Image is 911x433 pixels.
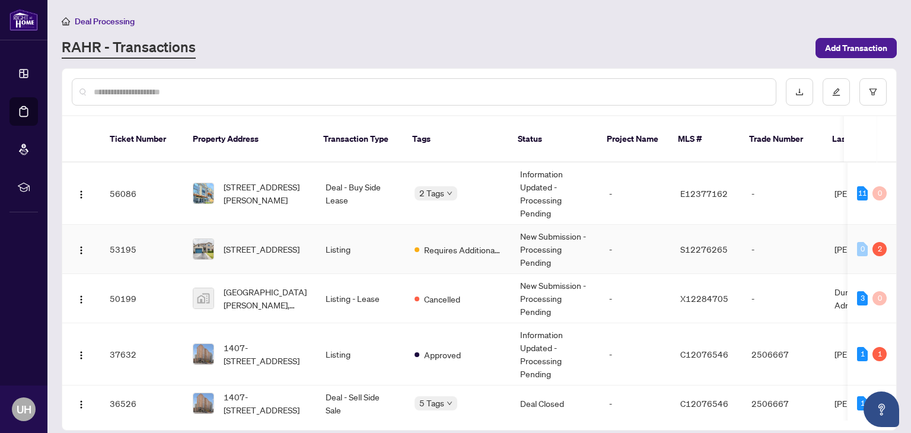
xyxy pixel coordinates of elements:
img: thumbnail-img [193,183,214,203]
th: Project Name [597,116,668,163]
td: Information Updated - Processing Pending [511,323,600,386]
td: 2506667 [742,323,825,386]
span: C12076546 [680,398,728,409]
div: 3 [857,291,868,305]
th: Trade Number [740,116,823,163]
button: Logo [72,184,91,203]
td: Listing [316,323,405,386]
td: - [742,225,825,274]
span: download [795,88,804,96]
span: edit [832,88,840,96]
span: Add Transaction [825,39,887,58]
div: 0 [872,186,887,200]
div: 1 [857,347,868,361]
button: Add Transaction [816,38,897,58]
td: - [600,323,671,386]
button: Logo [72,289,91,308]
img: Logo [77,351,86,360]
div: 11 [857,186,868,200]
span: filter [869,88,877,96]
th: Ticket Number [100,116,183,163]
button: Logo [72,345,91,364]
span: C12076546 [680,349,728,359]
img: Logo [77,295,86,304]
span: 2 Tags [419,186,444,200]
button: Open asap [864,391,899,427]
span: [GEOGRAPHIC_DATA][PERSON_NAME], [GEOGRAPHIC_DATA] [224,285,307,311]
div: 2 [872,242,887,256]
div: 0 [872,291,887,305]
th: Status [508,116,597,163]
th: Tags [403,116,508,163]
div: 1 [872,347,887,361]
span: Cancelled [424,292,460,305]
td: New Submission - Processing Pending [511,274,600,323]
img: thumbnail-img [193,239,214,259]
td: 53195 [100,225,183,274]
span: UH [17,401,31,418]
button: download [786,78,813,106]
img: logo [9,9,38,31]
img: Logo [77,190,86,199]
img: thumbnail-img [193,344,214,364]
span: 1407-[STREET_ADDRESS] [224,390,307,416]
span: down [447,400,453,406]
td: Deal - Buy Side Lease [316,163,405,225]
button: Logo [72,394,91,413]
td: 50199 [100,274,183,323]
td: Information Updated - Processing Pending [511,163,600,225]
td: Listing - Lease [316,274,405,323]
td: - [742,163,825,225]
th: Property Address [183,116,314,163]
img: Logo [77,246,86,255]
td: - [600,274,671,323]
td: 2506667 [742,386,825,422]
span: E12377162 [680,188,728,199]
td: - [600,225,671,274]
button: Logo [72,240,91,259]
td: 36526 [100,386,183,422]
div: 1 [857,396,868,410]
td: 56086 [100,163,183,225]
span: Deal Processing [75,16,135,27]
span: home [62,17,70,26]
th: Transaction Type [314,116,403,163]
a: RAHR - Transactions [62,37,196,59]
td: Listing [316,225,405,274]
span: [STREET_ADDRESS] [224,243,300,256]
button: filter [859,78,887,106]
span: 5 Tags [419,396,444,410]
td: Deal Closed [511,386,600,422]
td: - [600,386,671,422]
span: S12276265 [680,244,728,254]
span: 1407-[STREET_ADDRESS] [224,341,307,367]
img: thumbnail-img [193,393,214,413]
td: Deal - Sell Side Sale [316,386,405,422]
img: Logo [77,400,86,409]
td: 37632 [100,323,183,386]
td: New Submission - Processing Pending [511,225,600,274]
span: [STREET_ADDRESS][PERSON_NAME] [224,180,307,206]
span: Approved [424,348,461,361]
div: 0 [857,242,868,256]
th: MLS # [668,116,740,163]
span: Requires Additional Docs [424,243,501,256]
button: edit [823,78,850,106]
span: down [447,190,453,196]
span: X12284705 [680,293,728,304]
img: thumbnail-img [193,288,214,308]
td: - [742,274,825,323]
td: - [600,163,671,225]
